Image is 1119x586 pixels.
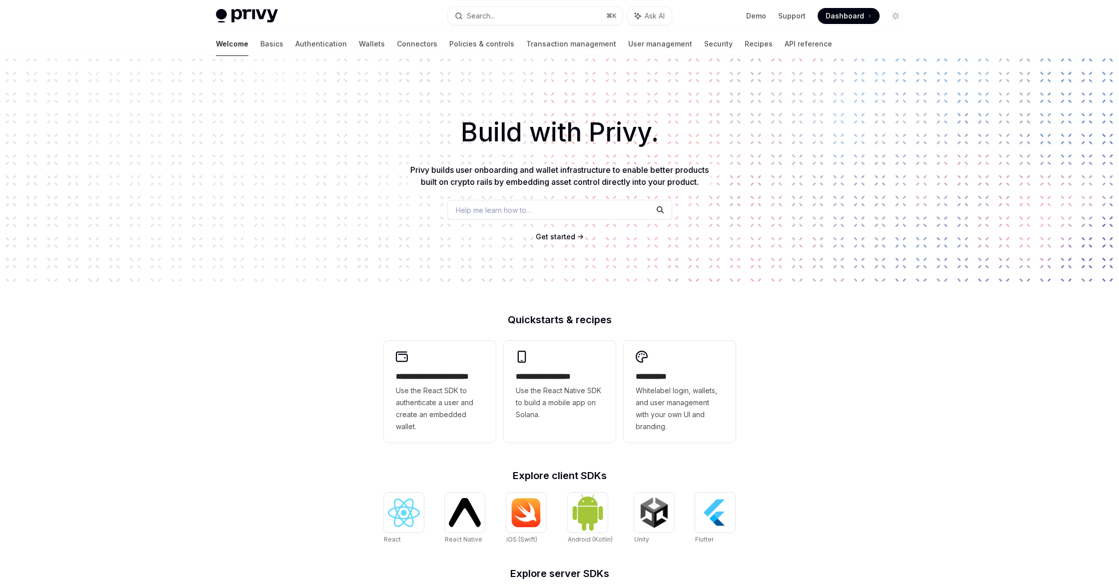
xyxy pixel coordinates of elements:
a: Get started [536,232,575,242]
div: Search... [467,10,495,22]
button: Toggle dark mode [888,8,904,24]
a: Transaction management [526,32,616,56]
a: UnityUnity [634,493,674,545]
span: React [384,536,401,543]
span: iOS (Swift) [506,536,537,543]
a: Support [778,11,806,21]
span: Privy builds user onboarding and wallet infrastructure to enable better products built on crypto ... [410,165,709,187]
img: Unity [638,497,670,529]
a: Policies & controls [449,32,514,56]
a: Basics [260,32,283,56]
span: Get started [536,232,575,241]
a: ReactReact [384,493,424,545]
a: User management [628,32,692,56]
a: **** **** **** ***Use the React Native SDK to build a mobile app on Solana. [504,341,616,443]
span: Flutter [695,536,714,543]
a: Welcome [216,32,248,56]
a: **** *****Whitelabel login, wallets, and user management with your own UI and branding. [624,341,736,443]
button: Ask AI [628,7,672,25]
h2: Quickstarts & recipes [384,315,736,325]
a: Recipes [745,32,773,56]
a: Wallets [359,32,385,56]
img: Flutter [699,497,731,529]
span: Ask AI [645,11,665,21]
img: React Native [449,498,481,527]
span: Help me learn how to… [456,205,532,215]
span: Use the React SDK to authenticate a user and create an embedded wallet. [396,385,484,433]
a: Dashboard [818,8,880,24]
h2: Explore server SDKs [384,569,736,579]
span: Unity [634,536,649,543]
a: FlutterFlutter [695,493,735,545]
img: iOS (Swift) [510,498,542,528]
a: API reference [785,32,832,56]
a: Security [704,32,733,56]
span: Use the React Native SDK to build a mobile app on Solana. [516,385,604,421]
img: Android (Kotlin) [572,494,604,531]
button: Search...⌘K [448,7,623,25]
a: Connectors [397,32,437,56]
h2: Explore client SDKs [384,471,736,481]
a: iOS (Swift)iOS (Swift) [506,493,546,545]
img: light logo [216,9,278,23]
span: Android (Kotlin) [568,536,613,543]
a: Android (Kotlin)Android (Kotlin) [568,493,613,545]
a: Demo [746,11,766,21]
img: React [388,499,420,527]
span: React Native [445,536,482,543]
span: Dashboard [826,11,864,21]
a: React NativeReact Native [445,493,485,545]
span: ⌘ K [606,12,617,20]
h1: Build with Privy. [16,113,1103,152]
span: Whitelabel login, wallets, and user management with your own UI and branding. [636,385,724,433]
a: Authentication [295,32,347,56]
